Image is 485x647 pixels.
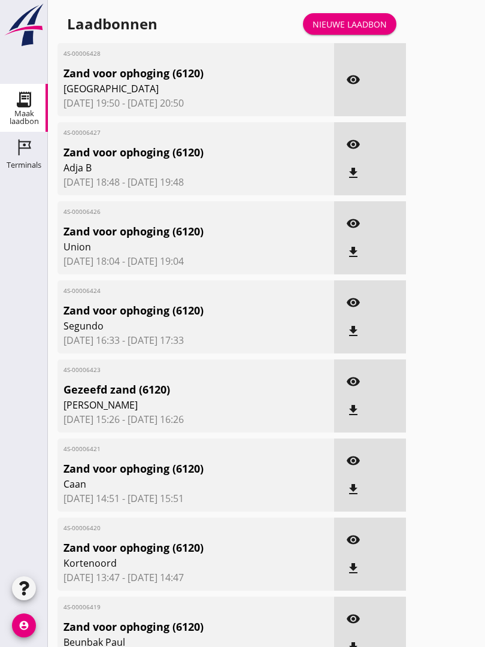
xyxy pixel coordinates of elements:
span: [DATE] 14:51 - [DATE] 15:51 [63,491,328,506]
i: visibility [346,137,360,152]
span: Zand voor ophoging (6120) [63,303,284,319]
span: Zand voor ophoging (6120) [63,461,284,477]
span: Zand voor ophoging (6120) [63,619,284,635]
span: 4S-00006428 [63,49,284,58]
div: Terminals [7,161,41,169]
i: file_download [346,166,360,180]
span: [GEOGRAPHIC_DATA] [63,81,284,96]
span: Union [63,240,284,254]
img: logo-small.a267ee39.svg [2,3,46,47]
span: 4S-00006421 [63,445,284,453]
i: file_download [346,403,360,418]
span: [DATE] 15:26 - [DATE] 16:26 [63,412,328,427]
i: file_download [346,561,360,576]
i: visibility [346,533,360,547]
a: Nieuwe laadbon [303,13,396,35]
span: Kortenoord [63,556,284,570]
i: visibility [346,612,360,626]
i: visibility [346,453,360,468]
i: visibility [346,374,360,389]
div: Laadbonnen [67,14,157,34]
span: [DATE] 18:04 - [DATE] 19:04 [63,254,328,268]
span: 4S-00006420 [63,524,284,533]
span: Adja B [63,161,284,175]
span: [PERSON_NAME] [63,398,284,412]
span: Caan [63,477,284,491]
span: [DATE] 13:47 - [DATE] 14:47 [63,570,328,585]
span: Zand voor ophoging (6120) [63,144,284,161]
span: 4S-00006419 [63,603,284,612]
span: Segundo [63,319,284,333]
span: [DATE] 16:33 - [DATE] 17:33 [63,333,328,347]
span: Zand voor ophoging (6120) [63,223,284,240]
span: Zand voor ophoging (6120) [63,540,284,556]
i: file_download [346,324,360,338]
i: visibility [346,72,360,87]
i: file_download [346,245,360,259]
i: visibility [346,216,360,231]
span: 4S-00006426 [63,207,284,216]
span: Zand voor ophoging (6120) [63,65,284,81]
span: 4S-00006427 [63,128,284,137]
i: visibility [346,295,360,310]
span: 4S-00006424 [63,286,284,295]
span: [DATE] 19:50 - [DATE] 20:50 [63,96,328,110]
span: Gezeefd zand (6120) [63,382,284,398]
span: 4S-00006423 [63,365,284,374]
div: Nieuwe laadbon [313,18,387,31]
i: account_circle [12,613,36,637]
span: [DATE] 18:48 - [DATE] 19:48 [63,175,328,189]
i: file_download [346,482,360,497]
